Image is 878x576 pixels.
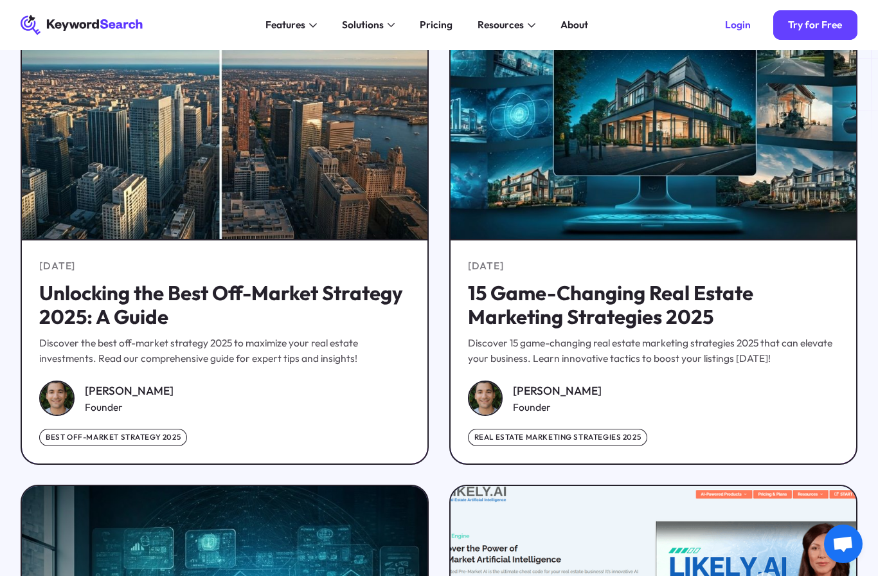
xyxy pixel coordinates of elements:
[824,525,863,563] a: Open chat
[468,281,839,328] h5: 15 Game-Changing Real Estate Marketing Strategies 2025
[560,17,588,32] div: About
[39,429,186,446] div: best off-market strategy 2025
[513,382,602,399] div: [PERSON_NAME]
[39,258,75,273] div: [DATE]
[85,400,174,415] div: Founder
[513,400,602,415] div: Founder
[788,19,842,31] div: Try for Free
[468,336,839,366] div: Discover 15 game-changing real estate marketing strategies 2025 that can elevate your business. L...
[39,336,410,366] div: Discover the best off-market strategy 2025 to maximize your real estate investments. Read our com...
[468,258,839,366] a: [DATE]15 Game-Changing Real Estate Marketing Strategies 2025Discover 15 game-changing real estate...
[39,381,75,416] img: Greg Kopyltsov
[342,17,384,32] div: Solutions
[468,381,503,416] img: Greg Kopyltsov
[265,17,305,32] div: Features
[420,17,452,32] div: Pricing
[478,17,524,32] div: Resources
[468,429,647,446] div: real estate marketing strategies 2025
[412,15,460,35] a: Pricing
[553,15,595,35] a: About
[39,258,410,366] a: [DATE]Unlocking the Best Off-Market Strategy 2025: A GuideDiscover the best off-market strategy 2...
[773,10,857,40] a: Try for Free
[39,281,410,328] h5: Unlocking the Best Off-Market Strategy 2025: A Guide
[710,10,766,40] a: Login
[85,382,174,399] div: [PERSON_NAME]
[468,258,504,273] div: [DATE]
[725,19,751,31] div: Login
